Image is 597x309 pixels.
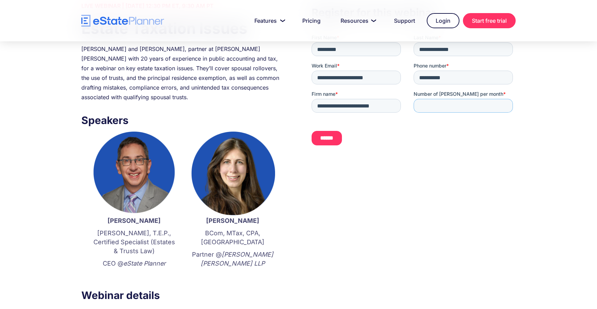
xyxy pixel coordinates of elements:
[427,13,459,28] a: Login
[312,34,516,151] iframe: Form 0
[81,15,164,27] a: home
[386,14,423,28] a: Support
[123,260,166,267] em: eState Planner
[463,13,516,28] a: Start free trial
[190,229,275,247] p: BCom, MTax, CPA, [GEOGRAPHIC_DATA]
[190,250,275,268] p: Partner @
[206,217,259,224] strong: [PERSON_NAME]
[92,271,176,280] p: ‍
[81,44,285,102] div: [PERSON_NAME] and [PERSON_NAME], partner at [PERSON_NAME] [PERSON_NAME] with 20 years of experien...
[190,271,275,280] p: ‍
[81,112,285,128] h3: Speakers
[81,287,285,303] h3: Webinar details
[294,14,329,28] a: Pricing
[92,259,176,268] p: CEO @
[201,251,273,267] em: [PERSON_NAME] [PERSON_NAME] LLP
[246,14,291,28] a: Features
[92,229,176,256] p: [PERSON_NAME], T.E.P., Certified Specialist (Estates & Trusts Law)
[108,217,161,224] strong: [PERSON_NAME]
[332,14,382,28] a: Resources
